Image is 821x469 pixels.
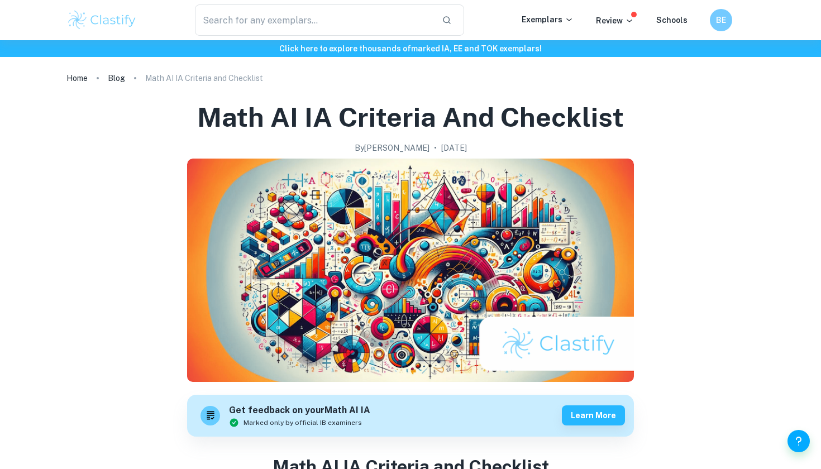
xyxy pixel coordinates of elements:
span: Marked only by official IB examiners [244,418,362,428]
img: Clastify logo [66,9,137,31]
h2: [DATE] [441,142,467,154]
p: • [434,142,437,154]
h6: BE [715,14,728,26]
p: Review [596,15,634,27]
button: BE [710,9,732,31]
h2: By [PERSON_NAME] [355,142,429,154]
p: Exemplars [522,13,574,26]
img: Math AI IA Criteria and Checklist cover image [187,159,634,382]
p: Math AI IA Criteria and Checklist [145,72,263,84]
h6: Click here to explore thousands of marked IA, EE and TOK exemplars ! [2,42,819,55]
input: Search for any exemplars... [195,4,433,36]
a: Home [66,70,88,86]
button: Help and Feedback [787,430,810,452]
a: Schools [656,16,688,25]
a: Get feedback on yourMath AI IAMarked only by official IB examinersLearn more [187,395,634,437]
a: Blog [108,70,125,86]
button: Learn more [562,405,625,425]
h6: Get feedback on your Math AI IA [229,404,370,418]
h1: Math AI IA Criteria and Checklist [197,99,624,135]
